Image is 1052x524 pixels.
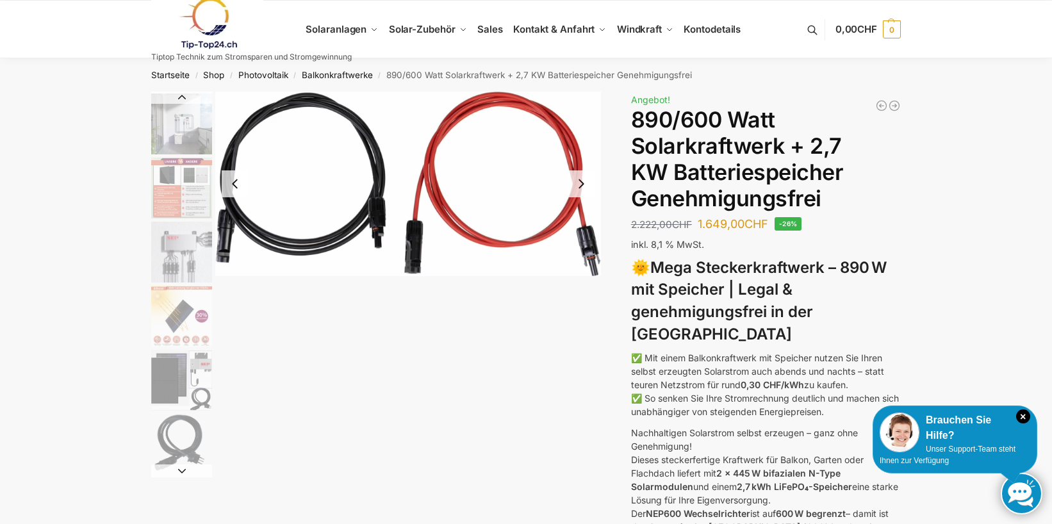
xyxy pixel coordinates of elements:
[148,92,212,156] li: 2 / 12
[302,70,373,80] a: Balkonkraftwerke
[737,481,852,492] strong: 2,7 kWh LiFePO₄-Speicher
[151,414,212,475] img: Anschlusskabel-3meter
[631,258,887,343] strong: Mega Steckerkraftwerk – 890 W mit Speicher | Legal & genehmigungsfrei in der [GEOGRAPHIC_DATA]
[151,70,190,80] a: Startseite
[148,284,212,348] li: 5 / 12
[148,412,212,476] li: 7 / 12
[129,58,924,92] nav: Breadcrumb
[888,99,901,112] a: Balkonkraftwerk 890 Watt Solarmodulleistung mit 2kW/h Zendure Speicher
[190,70,203,81] span: /
[1016,409,1030,423] i: Schließen
[631,351,901,418] p: ✅ Mit einem Balkonkraftwerk mit Speicher nutzen Sie Ihren selbst erzeugten Solarstrom auch abends...
[835,10,901,49] a: 0,00CHF 0
[835,23,877,35] span: 0,00
[776,508,846,519] strong: 600 W begrenzt
[151,464,212,477] button: Next slide
[631,239,704,250] span: inkl. 8,1 % MwSt.
[744,217,768,231] span: CHF
[508,1,612,58] a: Kontakt & Anfahrt
[389,23,456,35] span: Solar-Zubehör
[151,222,212,282] img: BDS1000
[151,53,352,61] p: Tiptop Technik zum Stromsparen und Stromgewinnung
[684,23,741,35] span: Kontodetails
[224,70,238,81] span: /
[215,92,601,276] li: 8 / 12
[203,70,224,80] a: Shop
[238,70,288,80] a: Photovoltaik
[151,350,212,411] img: Balkonkraftwerk 860
[631,218,692,231] bdi: 2.222,00
[222,170,249,197] button: Previous slide
[612,1,679,58] a: Windkraft
[883,20,901,38] span: 0
[288,70,302,81] span: /
[151,158,212,218] img: Bificial im Vergleich zu billig Modulen
[148,220,212,284] li: 4 / 12
[617,23,662,35] span: Windkraft
[513,23,595,35] span: Kontakt & Anfahrt
[151,94,212,154] img: Balkonkraftwerk mit 2,7kw Speicher
[151,91,212,104] button: Previous slide
[880,413,1030,443] div: Brauchen Sie Hilfe?
[880,413,919,452] img: Customer service
[741,379,804,390] strong: 0,30 CHF/kWh
[880,445,1015,465] span: Unser Support-Team steht Ihnen zur Verfügung
[472,1,508,58] a: Sales
[698,217,768,231] bdi: 1.649,00
[477,23,503,35] span: Sales
[631,107,901,211] h1: 890/600 Watt Solarkraftwerk + 2,7 KW Batteriespeicher Genehmigungsfrei
[631,257,901,346] h3: 🌞
[148,156,212,220] li: 3 / 12
[646,508,750,519] strong: NEP600 Wechselrichter
[678,1,746,58] a: Kontodetails
[148,348,212,412] li: 6 / 12
[568,170,595,197] button: Next slide
[631,94,670,105] span: Angebot!
[373,70,386,81] span: /
[672,218,692,231] span: CHF
[151,286,212,347] img: Bificial 30 % mehr Leistung
[384,1,472,58] a: Solar-Zubehör
[631,468,841,492] strong: 2 x 445 W bifazialen N-Type Solarmodulen
[857,23,877,35] span: CHF
[775,217,802,231] span: -26%
[875,99,888,112] a: Balkonkraftwerk 600/810 Watt Fullblack
[215,92,601,276] img: Anschlusskabel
